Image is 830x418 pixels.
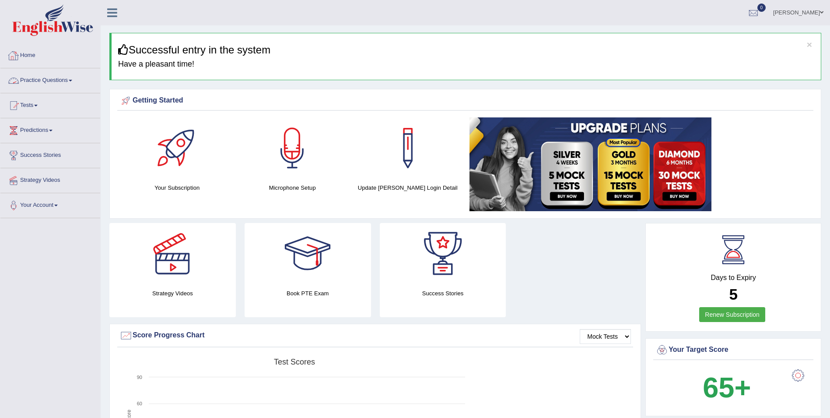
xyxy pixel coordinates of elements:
[703,372,751,404] b: 65+
[354,183,461,192] h4: Update [PERSON_NAME] Login Detail
[757,4,766,12] span: 0
[0,68,100,90] a: Practice Questions
[699,307,765,322] a: Renew Subscription
[119,329,631,342] div: Score Progress Chart
[245,289,371,298] h4: Book PTE Exam
[118,60,814,69] h4: Have a pleasant time!
[469,117,711,211] img: small5.jpg
[0,193,100,215] a: Your Account
[109,289,236,298] h4: Strategy Videos
[137,375,142,380] text: 90
[807,40,812,49] button: ×
[0,43,100,65] a: Home
[655,344,811,357] div: Your Target Score
[274,358,315,366] tspan: Test scores
[380,289,506,298] h4: Success Stories
[0,168,100,190] a: Strategy Videos
[119,94,811,107] div: Getting Started
[0,118,100,140] a: Predictions
[729,286,737,303] b: 5
[124,183,230,192] h4: Your Subscription
[118,44,814,56] h3: Successful entry in the system
[655,274,811,282] h4: Days to Expiry
[137,401,142,406] text: 60
[0,93,100,115] a: Tests
[0,143,100,165] a: Success Stories
[239,183,345,192] h4: Microphone Setup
